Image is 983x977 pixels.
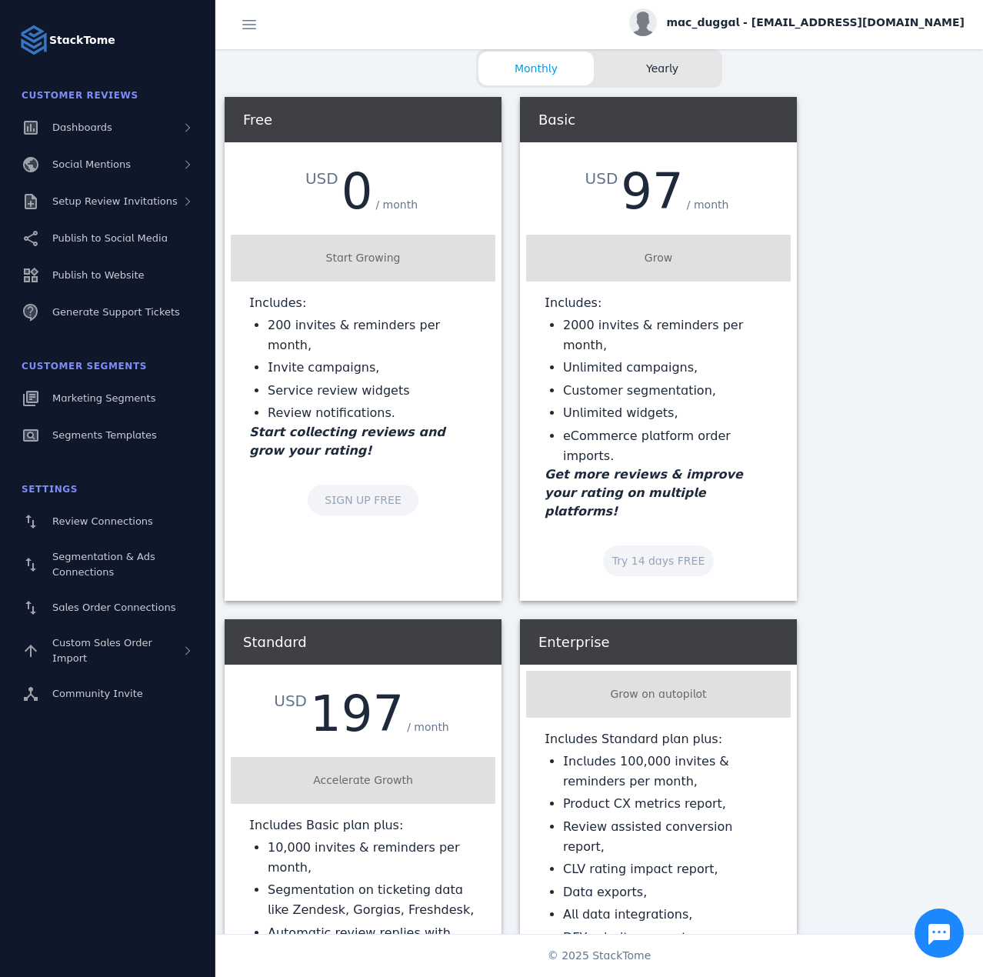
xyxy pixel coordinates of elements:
a: Publish to Website [9,258,206,292]
a: Review Connections [9,505,206,539]
span: Settings [22,484,78,495]
li: Product CX metrics report, [563,794,772,814]
a: Segments Templates [9,418,206,452]
div: Start Growing [237,250,489,266]
li: 10,000 invites & reminders per month, [268,838,477,877]
div: / month [684,194,732,216]
div: / month [372,194,421,216]
span: Customer Reviews [22,90,138,101]
span: Segmentation & Ads Connections [52,551,155,578]
span: Community Invite [52,688,143,699]
button: mac_duggal - [EMAIL_ADDRESS][DOMAIN_NAME] [629,8,965,36]
span: Monthly [478,61,594,77]
span: Free [243,112,272,128]
li: Customer segmentation, [563,381,772,401]
div: Accelerate Growth [237,772,489,789]
p: Includes Basic plan plus: [249,816,477,835]
div: Grow [532,250,785,266]
span: Dashboards [52,122,112,133]
div: Grow on autopilot [532,686,785,702]
span: Custom Sales Order Import [52,637,152,664]
span: Sales Order Connections [52,602,175,613]
img: Logo image [18,25,49,55]
li: Unlimited widgets, [563,403,772,423]
span: Generate Support Tickets [52,306,180,318]
span: Publish to Website [52,269,144,281]
span: Marketing Segments [52,392,155,404]
div: USD [305,167,342,190]
li: Data exports, [563,882,772,902]
li: Segmentation on ticketing data like Zendesk, Gorgias, Freshdesk, [268,880,477,919]
img: profile.jpg [629,8,657,36]
li: Invite campaigns, [268,358,477,378]
span: Segments Templates [52,429,157,441]
span: Yearly [605,61,720,77]
span: Publish to Social Media [52,232,168,244]
a: Generate Support Tickets [9,295,206,329]
a: Marketing Segments [9,382,206,415]
div: 197 [310,689,404,739]
li: Includes 100,000 invites & reminders per month, [563,752,772,791]
span: Standard [243,634,307,650]
a: Community Invite [9,677,206,711]
p: Includes Standard plan plus: [545,730,772,749]
a: Segmentation & Ads Connections [9,542,206,588]
p: Includes: [249,294,477,312]
div: USD [274,689,310,712]
em: Get more reviews & improve your rating on multiple platforms! [545,467,743,519]
span: Customer Segments [22,361,147,372]
div: 0 [342,167,373,216]
li: Unlimited campaigns, [563,358,772,378]
em: Start collecting reviews and grow your rating! [249,425,445,458]
li: Automatic review replies with ChatGPT AI, [268,923,477,962]
span: Enterprise [538,634,610,650]
li: eCommerce platform order imports. [563,426,772,465]
span: Social Mentions [52,158,131,170]
li: CLV rating impact report, [563,859,772,879]
div: USD [585,167,621,190]
li: 200 invites & reminders per month, [268,315,477,355]
span: © 2025 StackTome [548,948,651,964]
div: 97 [621,167,683,216]
p: Includes: [545,294,772,312]
li: Review notifications. [268,403,477,423]
li: DFY priority support. [563,928,772,948]
strong: StackTome [49,32,115,48]
a: Publish to Social Media [9,222,206,255]
li: Review assisted conversion report, [563,817,772,856]
li: All data integrations, [563,905,772,925]
span: Basic [538,112,575,128]
li: Service review widgets [268,381,477,401]
div: / month [404,716,452,739]
span: Setup Review Invitations [52,195,178,207]
a: Sales Order Connections [9,591,206,625]
span: mac_duggal - [EMAIL_ADDRESS][DOMAIN_NAME] [666,15,965,31]
li: 2000 invites & reminders per month, [563,315,772,355]
span: Review Connections [52,515,153,527]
